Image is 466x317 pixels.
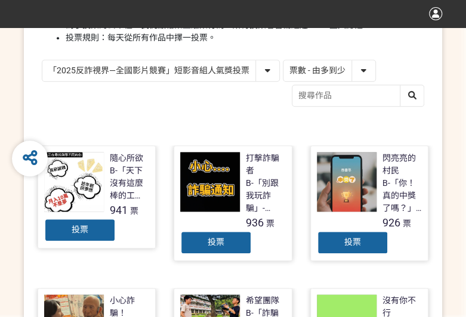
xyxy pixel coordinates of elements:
div: B-「別跟我玩詐騙」- 2025新竹市反詐視界影片徵件 [246,177,286,215]
a: 閃亮亮的村民B-「你！真的中獎了嗎？」- 2025新竹市反詐視界影片徵件926票投票 [310,145,429,261]
span: 926 [382,216,400,229]
span: 936 [246,216,264,229]
span: 941 [110,204,128,216]
a: 隨心所欲B-「天下沒有這麼棒的工作，別讓你的求職夢變成惡夢！」- 2025新竹市反詐視界影片徵件941票投票 [38,145,156,248]
span: 投票 [72,225,88,234]
a: 打擊詐騙者B-「別跟我玩詐騙」- 2025新竹市反詐視界影片徵件936票投票 [174,145,292,261]
div: B-「天下沒有這麼棒的工作，別讓你的求職夢變成惡夢！」- 2025新竹市反詐視界影片徵件 [110,164,150,202]
div: 打擊詐騙者 [246,152,286,177]
div: B-「你！真的中獎了嗎？」- 2025新竹市反詐視界影片徵件 [382,177,422,215]
input: 搜尋作品 [292,85,424,106]
div: 閃亮亮的村民 [382,152,422,177]
div: 隨心所欲 [110,152,143,164]
span: 投票 [208,237,224,247]
span: 票 [403,219,411,228]
li: 投票規則：每天從所有作品中擇一投票。 [66,32,424,44]
div: 希望團隊 [246,294,279,307]
span: 票 [130,206,138,216]
span: 票 [266,219,274,228]
span: 投票 [344,237,361,247]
